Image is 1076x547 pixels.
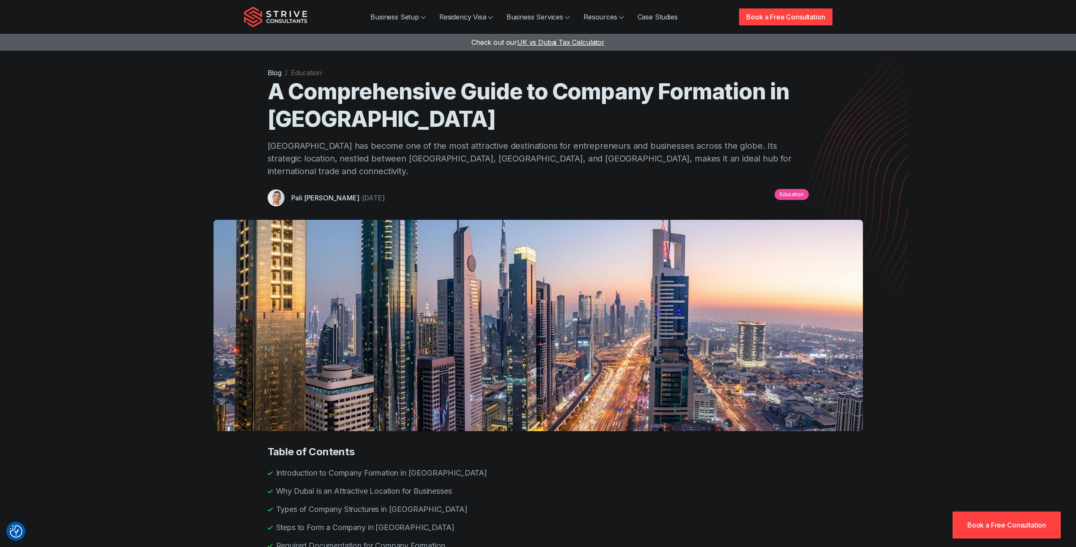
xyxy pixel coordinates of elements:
img: Revisit consent button [10,525,22,538]
a: Business Setup [364,8,433,25]
p: [GEOGRAPHIC_DATA] has become one of the most attractive destinations for entrepreneurs and busine... [268,139,809,178]
li: Types of Company Structures in [GEOGRAPHIC_DATA] [268,503,809,515]
a: Blog [268,68,282,77]
li: Why Dubai is an Attractive Location for Businesses [268,485,809,497]
span: UK vs Dubai Tax Calculator [517,38,605,46]
a: Education [775,189,809,200]
a: Book a Free Consultation [953,511,1061,539]
a: Check out ourUK vs Dubai Tax Calculator [471,38,605,46]
a: Resources [577,8,631,25]
time: [DATE] [362,194,384,202]
a: Residency Visa [433,8,500,25]
a: Book a Free Consultation [739,8,832,25]
a: Business Services [500,8,577,25]
a: Pali [PERSON_NAME] [291,194,359,202]
span: / [285,68,287,77]
h1: A Comprehensive Guide to Company Formation in [GEOGRAPHIC_DATA] [268,78,809,133]
img: company formation [214,220,863,431]
h3: Table of Contents [268,445,809,459]
li: Introduction to Company Formation in [GEOGRAPHIC_DATA] [268,467,809,479]
li: Steps to Form a Company in [GEOGRAPHIC_DATA] [268,522,809,533]
span: - [359,194,362,202]
a: Case Studies [631,8,684,25]
img: Pali Banwait, CEO, Strive Consultants, Dubai, UAE [268,189,285,206]
img: Strive Consultants [244,6,307,27]
button: Consent Preferences [10,525,22,538]
li: Education [291,68,322,78]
